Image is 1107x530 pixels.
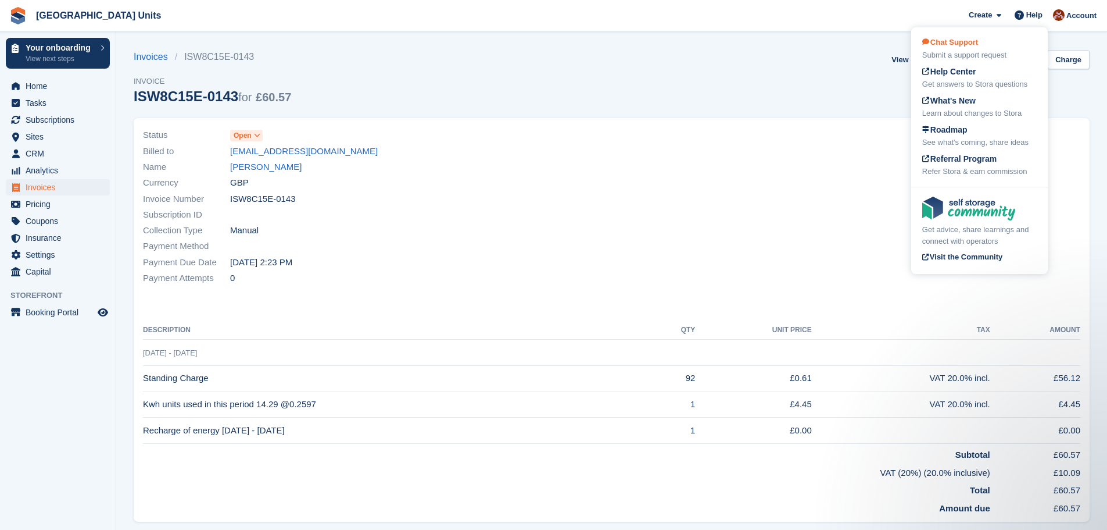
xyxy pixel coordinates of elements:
[26,95,95,111] span: Tasks
[230,176,249,190] span: GBP
[143,256,230,269] span: Payment Due Date
[653,392,696,418] td: 1
[26,179,95,195] span: Invoices
[134,88,291,104] div: ISW8C15E-0143
[922,49,1037,61] div: Submit a support request
[990,418,1080,444] td: £0.00
[143,348,197,357] span: [DATE] - [DATE]
[6,213,110,229] a: menu
[6,304,110,321] a: menu
[143,392,653,418] td: Kwh units used in this period 14.29 @0.2597
[990,479,1080,497] td: £60.57
[6,78,110,94] a: menu
[26,112,95,128] span: Subscriptions
[134,50,291,64] nav: breadcrumbs
[143,272,230,285] span: Payment Attempts
[955,450,990,460] strong: Subtotal
[143,321,653,340] th: Description
[143,129,230,142] span: Status
[922,67,976,76] span: Help Center
[695,418,811,444] td: £0.00
[970,485,990,495] strong: Total
[26,78,95,94] span: Home
[922,125,968,134] span: Roadmap
[143,176,230,190] span: Currency
[6,38,110,69] a: Your onboarding View next steps
[6,196,110,212] a: menu
[143,161,230,174] span: Name
[134,50,175,64] a: Invoices
[26,162,95,179] span: Analytics
[238,91,252,104] span: for
[31,6,166,25] a: [GEOGRAPHIC_DATA] Units
[990,321,1080,340] th: Amount
[922,96,976,105] span: What's New
[922,224,1037,247] div: Get advice, share learnings and connect with operators
[653,321,696,340] th: QTY
[96,305,110,319] a: Preview store
[990,444,1080,462] td: £60.57
[922,197,1015,220] img: community-logo-e120dcb29bea30313fccf008a00513ea5fe9ad107b9d62852cae38739ed8438e.svg
[990,497,1080,515] td: £60.57
[695,365,811,392] td: £0.61
[143,224,230,237] span: Collection Type
[6,145,110,162] a: menu
[26,54,95,64] p: View next steps
[6,230,110,246] a: menu
[922,153,1037,177] a: Referral Program Refer Stora & earn commission
[6,112,110,128] a: menu
[922,66,1037,90] a: Help Center Get answers to Stora questions
[695,392,811,418] td: £4.45
[939,503,990,513] strong: Amount due
[990,365,1080,392] td: £56.12
[1047,50,1090,69] a: Charge
[230,145,378,158] a: [EMAIL_ADDRESS][DOMAIN_NAME]
[26,304,95,321] span: Booking Portal
[26,213,95,229] span: Coupons
[6,264,110,280] a: menu
[26,196,95,212] span: Pricing
[922,124,1037,148] a: Roadmap See what's coming, share ideas
[143,193,230,206] span: Invoice Number
[653,365,696,392] td: 92
[922,79,1037,90] div: Get answers to Stora questions
[143,208,230,222] span: Subscription ID
[26,264,95,280] span: Capital
[230,129,263,142] a: Open
[6,95,110,111] a: menu
[143,240,230,253] span: Payment Method
[922,95,1037,119] a: What's New Learn about changes to Stora
[653,418,696,444] td: 1
[26,230,95,246] span: Insurance
[887,50,948,69] a: View on Stripe
[922,137,1037,148] div: See what's coming, share ideas
[922,166,1037,177] div: Refer Stora & earn commission
[234,130,252,141] span: Open
[990,462,1080,480] td: £10.09
[6,247,110,263] a: menu
[256,91,291,104] span: £60.57
[1026,9,1042,21] span: Help
[230,193,296,206] span: ISW8C15E-0143
[922,197,1037,265] a: Get advice, share learnings and connect with operators Visit the Community
[1066,10,1097,22] span: Account
[922,108,1037,119] div: Learn about changes to Stora
[922,38,978,47] span: Chat Support
[26,247,95,263] span: Settings
[26,129,95,145] span: Sites
[230,224,259,237] span: Manual
[990,392,1080,418] td: £4.45
[143,145,230,158] span: Billed to
[10,290,116,301] span: Storefront
[922,252,1002,261] span: Visit the Community
[6,179,110,195] a: menu
[812,372,990,385] div: VAT 20.0% incl.
[1053,9,1065,21] img: Laura Clinnick
[230,161,302,174] a: [PERSON_NAME]
[969,9,992,21] span: Create
[26,44,95,52] p: Your onboarding
[6,162,110,179] a: menu
[26,145,95,162] span: CRM
[230,272,235,285] span: 0
[6,129,110,145] a: menu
